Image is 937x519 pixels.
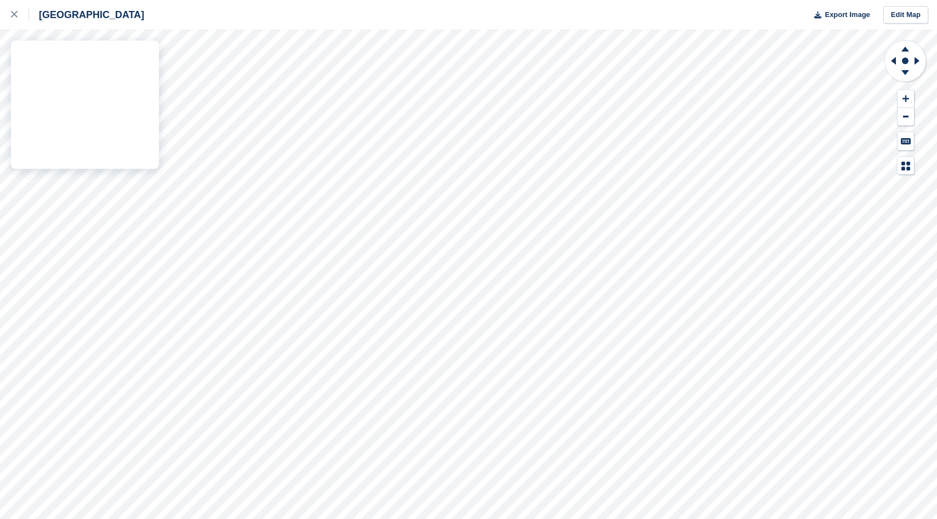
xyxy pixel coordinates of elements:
[883,6,928,24] a: Edit Map
[808,6,870,24] button: Export Image
[898,132,914,150] button: Keyboard Shortcuts
[898,90,914,108] button: Zoom In
[29,8,144,21] div: [GEOGRAPHIC_DATA]
[898,108,914,126] button: Zoom Out
[898,157,914,175] button: Map Legend
[825,9,870,20] span: Export Image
